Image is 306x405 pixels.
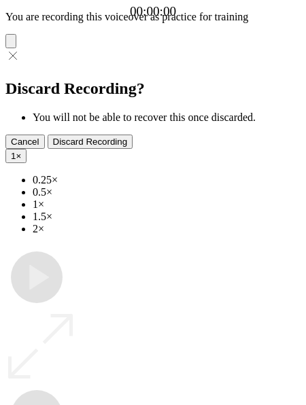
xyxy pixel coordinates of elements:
li: 1× [33,198,301,211]
button: Discard Recording [48,135,133,149]
li: You will not be able to recover this once discarded. [33,111,301,124]
a: 00:00:00 [130,4,176,19]
h2: Discard Recording? [5,80,301,98]
span: 1 [11,151,16,161]
li: 0.25× [33,174,301,186]
li: 2× [33,223,301,235]
li: 0.5× [33,186,301,198]
button: 1× [5,149,27,163]
button: Cancel [5,135,45,149]
p: You are recording this voiceover as practice for training [5,11,301,23]
li: 1.5× [33,211,301,223]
